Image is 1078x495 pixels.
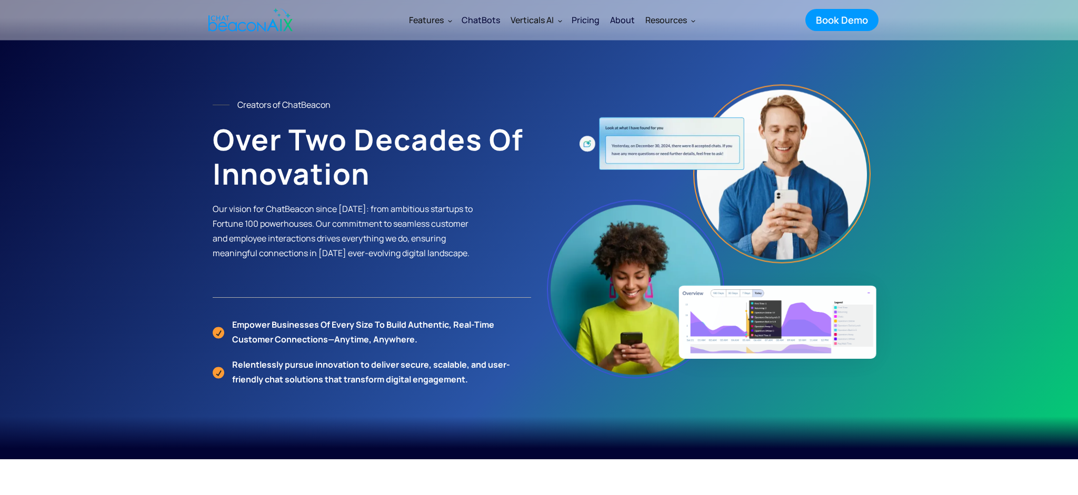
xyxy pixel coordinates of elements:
[805,9,879,31] a: Book Demo
[213,201,474,260] p: Our vision for ChatBeacon since [DATE]: from ambitious startups to Fortune 100 powerhouses. Our c...
[232,319,494,345] strong: Empower businesses of every size to build authentic, real-time customer connections—anytime, anyw...
[640,7,700,33] div: Resources
[404,7,456,33] div: Features
[462,13,500,27] div: ChatBots
[232,359,510,385] strong: Relentlessly pursue innovation to deliver secure, scalable, and user-friendly chat solutions that...
[199,2,298,38] a: home
[605,7,640,33] a: About
[691,18,695,23] img: Dropdown
[816,13,868,27] div: Book Demo
[237,97,331,112] div: Creators of ChatBeacon
[409,13,444,27] div: Features
[572,13,600,27] div: Pricing
[551,203,721,375] img: Girl Image
[566,6,605,34] a: Pricing
[456,6,505,34] a: ChatBots
[213,119,523,194] strong: Over Two Decades of Innovation
[511,13,554,27] div: Verticals AI
[213,365,224,379] img: Check Icon Orange
[645,13,687,27] div: Resources
[697,88,867,260] img: Boy Image
[448,18,452,23] img: Dropdown
[610,13,635,27] div: About
[213,325,224,339] img: Check Icon Orange
[558,18,562,23] img: Dropdown
[505,7,566,33] div: Verticals AI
